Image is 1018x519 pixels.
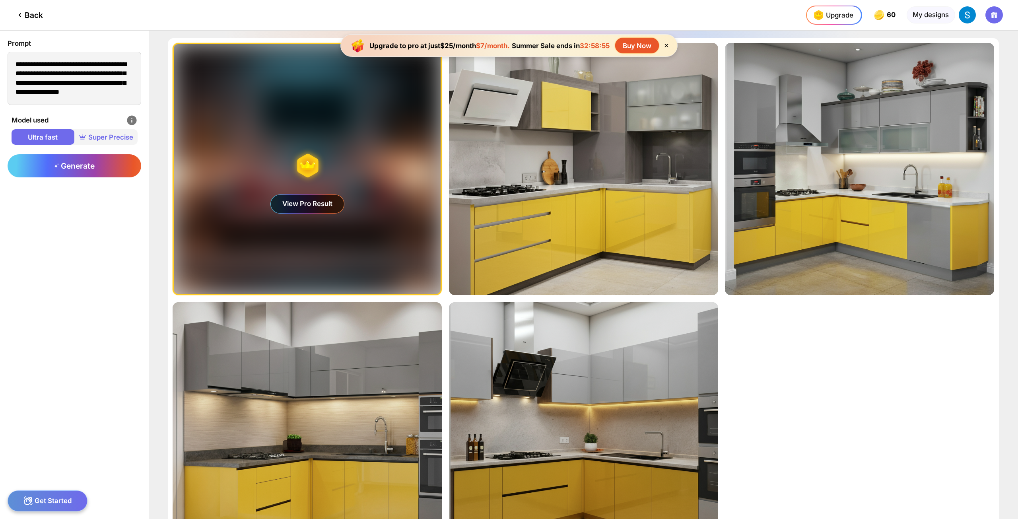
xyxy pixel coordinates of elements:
div: Prompt [8,38,141,49]
span: 60 [887,11,897,19]
img: AGNmyxYihm8l598JkQ6AFcG4kEmHdCaW9cSkmZaIlas=s96-c [959,6,976,23]
div: My designs [907,6,955,23]
span: Generate [54,161,95,171]
div: Model used [12,115,138,126]
div: Upgrade to pro at just [369,42,510,50]
span: $25/month [440,42,476,50]
div: Upgrade [811,8,853,23]
div: Summer Sale ends in [510,42,612,50]
div: Get Started [8,490,87,511]
div: Buy Now [615,38,659,53]
div: Back [15,10,43,20]
span: Super Precise [74,132,137,142]
img: upgrade-banner-new-year-icon.gif [348,36,367,55]
img: upgrade-nav-btn-icon.gif [811,8,826,23]
span: $7/month. [476,42,510,50]
span: 32:58:55 [580,42,610,50]
div: View Pro Result [271,195,344,213]
span: Ultra fast [12,132,74,142]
